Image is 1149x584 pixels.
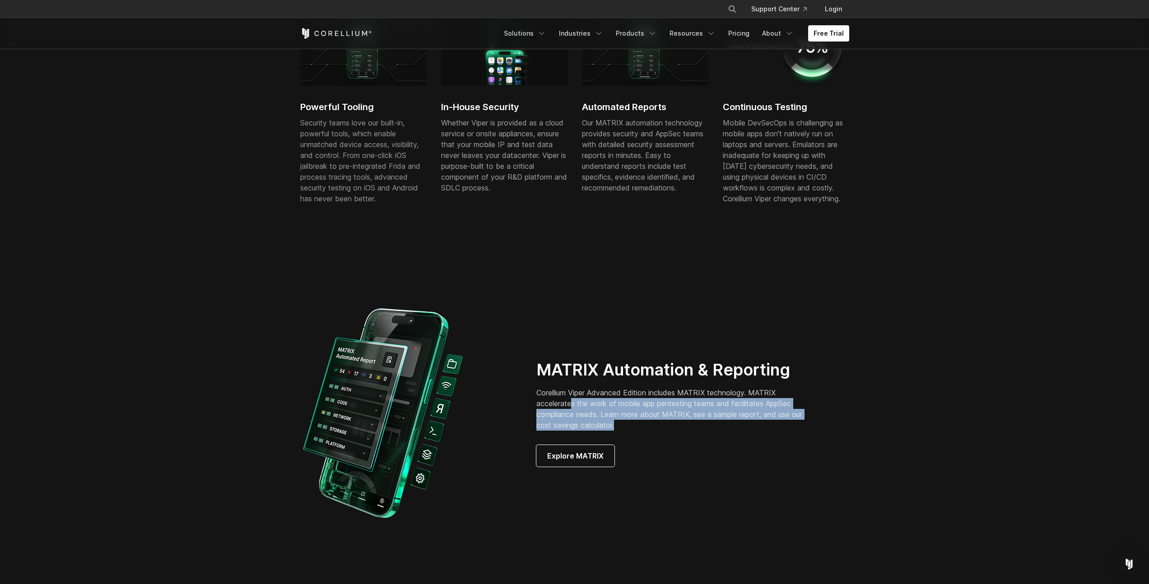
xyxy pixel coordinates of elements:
[554,25,609,42] a: Industries
[582,117,708,193] div: Our MATRIX automation technology provides security and AppSec teams with detailed security assess...
[441,117,568,193] div: Whether Viper is provided as a cloud service or onsite appliances, ensure that your mobile IP and...
[723,25,755,42] a: Pricing
[441,100,568,114] h2: In-House Security
[664,25,721,42] a: Resources
[744,1,814,17] a: Support Center
[536,360,815,380] h2: MATRIX Automation & Reporting
[610,25,662,42] a: Products
[498,25,552,42] a: Solutions
[498,25,849,42] div: Navigation Menu
[723,100,849,114] h2: Continuous Testing
[1118,553,1140,575] div: Open Intercom Messenger
[818,1,849,17] a: Login
[300,302,470,524] img: Corellium_Combo_MATRIX_UI_web 1
[723,117,849,204] div: Mobile DevSecOps is challenging as mobile apps don't natively run on laptops and servers. Emulato...
[717,1,849,17] div: Navigation Menu
[300,28,372,39] a: Corellium Home
[536,387,815,431] p: Corellium Viper Advanced Edition includes MATRIX technology. MATRIX accelerates the work of mobil...
[300,118,420,203] span: Security teams love our built-in, powerful tools, which enable unmatched device access, visibilit...
[547,450,604,461] span: Explore MATRIX
[757,25,799,42] a: About
[808,25,849,42] a: Free Trial
[582,100,708,114] h2: Automated Reports
[300,100,427,114] h2: Powerful Tooling
[724,1,740,17] button: Search
[536,445,614,467] a: Explore MATRIX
